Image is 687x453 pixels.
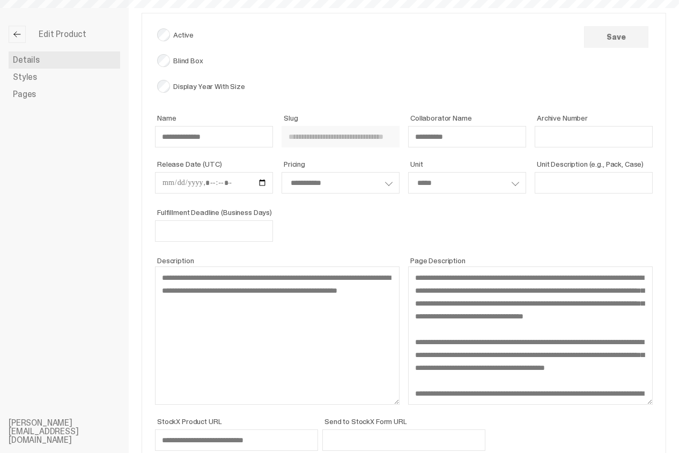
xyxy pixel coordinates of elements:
span: Fulfillment Deadline (Business Days) [157,209,273,216]
input: Unit Description (e.g., Pack, Case) [535,172,653,194]
span: Unit [410,160,526,168]
input: Send to StockX Form URL [322,429,485,451]
input: StockX Product URL [155,429,318,451]
select: Pricing [282,172,400,194]
span: Name [157,114,273,122]
span: Archive Number [537,114,653,122]
a: Pages [9,86,120,103]
input: Active [157,28,170,41]
input: Archive Number [535,126,653,147]
span: Page Description [410,257,653,264]
span: Release Date (UTC) [157,160,273,168]
input: Collaborator Name [408,126,526,147]
input: Blind Box [157,54,170,67]
span: Slug [284,114,400,122]
input: Release Date (UTC) [155,172,273,194]
span: Active [157,28,404,41]
span: Unit Description (e.g., Pack, Case) [537,160,653,168]
span: Display Year With Size [157,80,404,93]
button: Save [584,26,648,48]
span: Details [13,56,40,64]
span: Pricing [284,160,400,168]
input: Slug [282,126,400,147]
textarea: Page Description [408,266,653,405]
input: Display Year With Size [157,80,170,93]
a: Details [9,51,120,69]
li: [PERSON_NAME][EMAIL_ADDRESS][DOMAIN_NAME] [9,419,137,444]
span: Send to StockX Form URL [324,418,485,425]
input: Name [155,126,273,147]
input: Fulfillment Deadline (Business Days) [155,220,273,242]
span: Edit Product [39,30,86,39]
span: Collaborator Name [410,114,526,122]
select: Unit [408,172,526,194]
span: Pages [13,90,36,99]
a: Styles [9,69,120,86]
span: Blind Box [157,54,404,67]
span: Styles [13,73,37,81]
span: StockX Product URL [157,418,318,425]
textarea: Description [155,266,400,405]
span: Description [157,257,400,264]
